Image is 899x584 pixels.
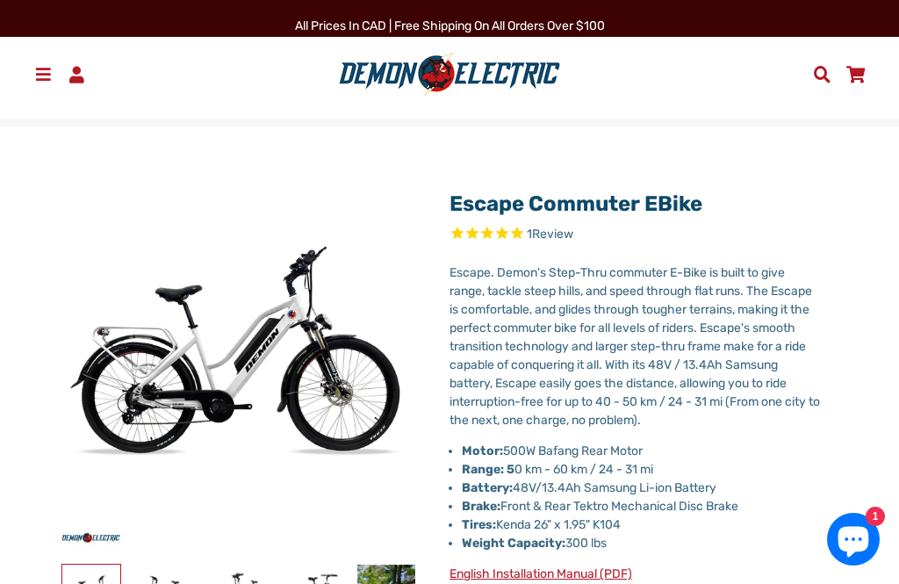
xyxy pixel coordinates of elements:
[462,517,496,532] strong: Tires:
[449,225,820,245] span: Rated 5.0 out of 5 stars 1 reviews
[462,517,621,532] span: Kenda 26" x 1.95" K104
[462,499,738,514] span: Front & Rear Tektro Mechanical Disc Brake
[449,265,820,428] span: Escape. Demon's Step-Thru commuter E-Bike is built to give range, tackle steep hills, and speed t...
[462,443,503,458] strong: Motor:
[449,566,632,581] a: English Installation Manual (PDF)
[462,536,607,551] span: 300 lbs
[462,536,565,551] strong: Weight Capacity:
[462,499,500,514] strong: Brake:
[503,443,643,458] span: 500W Bafang Rear Motor
[527,227,573,242] span: 1 reviews
[449,191,702,216] a: Escape Commuter eBike
[822,513,885,570] inbox-online-store-chat: Shopify online store chat
[532,227,573,242] span: Review
[462,480,513,495] strong: Battery:
[462,480,716,495] span: 48V/13.4Ah Samsung Li-ion Battery
[333,52,566,97] img: Demon Electric logo
[462,462,514,477] strong: Range: 5
[295,18,605,33] span: All Prices in CAD | Free shipping on all orders over $100
[462,462,653,477] span: 0 km - 60 km / 24 - 31 mi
